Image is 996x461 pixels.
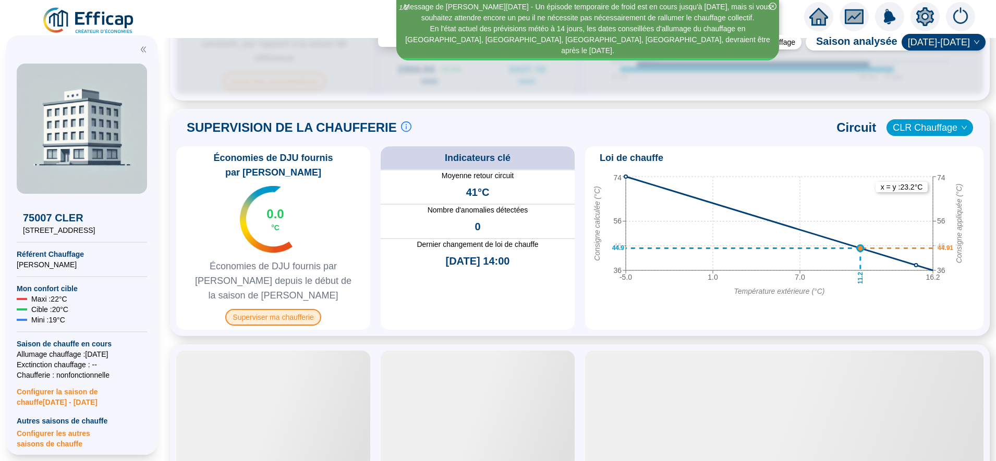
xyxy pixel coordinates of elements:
i: 1 / 2 [399,4,408,11]
span: Économies de DJU fournis par [PERSON_NAME] [180,151,366,180]
tspan: 74 [937,173,945,181]
text: 44.91 [938,244,953,252]
span: Dernier changement de loi de chauffe [381,239,575,250]
span: double-left [140,46,147,53]
span: Maxi : 22 °C [31,294,67,304]
span: [STREET_ADDRESS] [23,225,141,235]
span: Mini : 19 °C [31,315,65,325]
span: Loi de chauffe [600,151,663,165]
img: indicateur températures [240,186,293,253]
tspan: 7.0 [795,272,805,281]
span: down [974,39,980,45]
tspan: 46 [613,241,622,250]
img: alerts [875,2,904,31]
tspan: Consigne calculée (°C) [593,186,601,260]
span: Chaufferie : non fonctionnelle [17,370,147,380]
text: x = y : 23.2 °C [881,183,923,191]
div: En l'état actuel des prévisions météo à 14 jours, les dates conseillées d'allumage du chauffage e... [398,23,778,56]
span: 0 [475,219,480,234]
tspan: 56 [937,217,945,225]
span: 0.0 [266,206,284,222]
span: Saison analysée [806,34,897,51]
text: 11.2 [857,271,864,284]
span: SUPERVISION DE LA CHAUFFERIE [187,119,397,136]
span: Cible : 20 °C [31,304,68,315]
span: home [809,7,828,26]
span: [PERSON_NAME] [17,259,147,270]
tspan: 46 [937,241,945,250]
span: Allumage chauffage : [DATE] [17,349,147,359]
span: info-circle [401,121,411,132]
span: Indicateurs clé [445,151,511,165]
text: 44.9 [612,244,625,252]
span: fund [845,7,864,26]
span: Économies de DJU fournis par [PERSON_NAME] depuis le début de la saison de [PERSON_NAME] [180,259,366,303]
span: close-circle [769,3,776,10]
span: CLR Chauffage [893,120,967,135]
span: Référent Chauffage [17,249,147,259]
span: 2025-2026 [908,34,979,50]
img: efficap energie logo [42,6,136,35]
span: Mon confort cible [17,283,147,294]
span: °C [271,222,280,233]
tspan: 16.2 [926,272,940,281]
span: setting [916,7,934,26]
span: Moyenne retour circuit [381,170,575,181]
span: 41°C [466,185,490,200]
span: Configurer les autres saisons de chauffe [17,426,147,449]
span: Superviser ma chaufferie [225,309,321,326]
tspan: 36 [937,266,945,274]
img: alerts [946,2,975,31]
tspan: Température extérieure (°C) [734,287,825,295]
span: 75007 CLER [23,210,141,225]
span: Nombre d'anomalies détectées [381,205,575,215]
span: Saison de chauffe en cours [17,339,147,349]
tspan: 36 [613,266,622,274]
tspan: Consigne appliquée (°C) [955,183,963,263]
span: Configurer la saison de chauffe [DATE] - [DATE] [17,380,147,407]
div: Message de [PERSON_NAME][DATE] - Un épisode temporaire de froid est en cours jusqu'à [DATE], mais... [398,2,778,23]
span: Exctinction chauffage : -- [17,359,147,370]
tspan: -5.0 [620,272,632,281]
span: Circuit [836,119,876,136]
span: down [961,124,967,131]
span: [DATE] 14:00 [446,254,510,268]
tspan: 1.0 [708,272,718,281]
tspan: 56 [613,217,622,225]
span: Autres saisons de chauffe [17,416,147,426]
